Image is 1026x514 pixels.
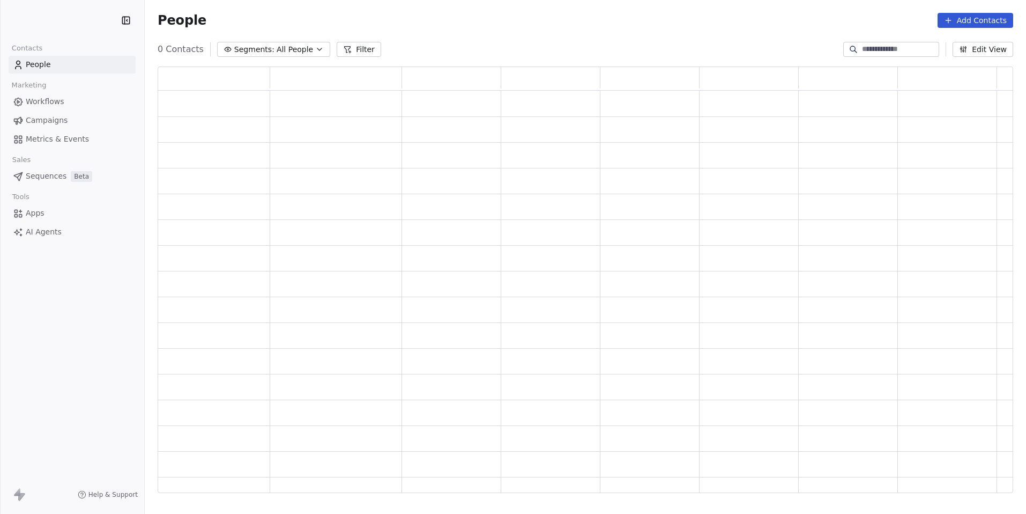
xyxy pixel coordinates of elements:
[78,490,138,499] a: Help & Support
[9,93,136,111] a: Workflows
[7,40,47,56] span: Contacts
[938,13,1013,28] button: Add Contacts
[9,167,136,185] a: SequencesBeta
[26,171,66,182] span: Sequences
[26,115,68,126] span: Campaigns
[26,226,62,238] span: AI Agents
[26,59,51,70] span: People
[7,77,51,93] span: Marketing
[26,134,89,145] span: Metrics & Events
[8,152,35,168] span: Sales
[277,44,313,55] span: All People
[9,112,136,129] a: Campaigns
[9,130,136,148] a: Metrics & Events
[71,171,92,182] span: Beta
[26,208,44,219] span: Apps
[8,189,34,205] span: Tools
[953,42,1013,57] button: Edit View
[234,44,274,55] span: Segments:
[9,56,136,74] a: People
[337,42,381,57] button: Filter
[88,490,138,499] span: Help & Support
[9,223,136,241] a: AI Agents
[26,96,64,107] span: Workflows
[158,43,204,56] span: 0 Contacts
[9,204,136,222] a: Apps
[158,12,206,28] span: People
